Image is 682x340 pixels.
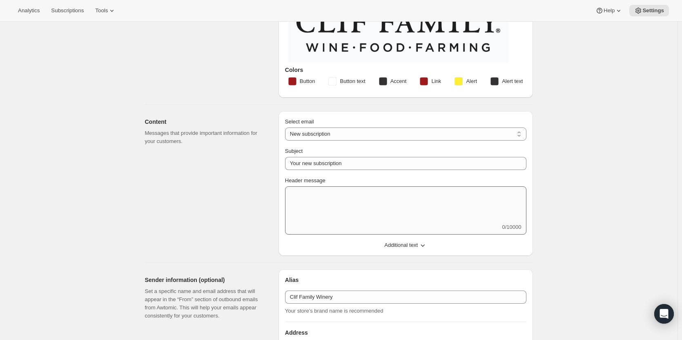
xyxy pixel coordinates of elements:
p: Messages that provide important information for your customers. [145,129,265,145]
p: Set a specific name and email address that will appear in the “From” section of outbound emails f... [145,287,265,320]
span: Analytics [18,7,40,14]
button: Settings [629,5,669,16]
span: Subject [285,148,303,154]
span: Header message [285,177,325,183]
span: Accent [390,77,407,85]
h3: Address [285,329,526,337]
button: Alert text [486,75,528,88]
span: Alert text [502,77,523,85]
span: Link [431,77,441,85]
button: Button [283,75,320,88]
span: Alert [466,77,477,85]
button: Help [591,5,628,16]
div: Open Intercom Messenger [654,304,674,324]
button: Button text [323,75,370,88]
button: Additional text [280,239,531,252]
h3: Alias [285,276,526,284]
span: Button text [340,77,365,85]
button: Analytics [13,5,45,16]
span: Tools [95,7,108,14]
button: Tools [90,5,121,16]
button: Subscriptions [46,5,89,16]
h2: Content [145,118,265,126]
span: Additional text [384,241,418,249]
span: Settings [642,7,664,14]
span: Select email [285,119,314,125]
span: Your store’s brand name is recommended [285,308,383,314]
span: Button [300,77,315,85]
button: Accent [374,75,412,88]
h2: Sender information (optional) [145,276,265,284]
span: Subscriptions [51,7,84,14]
button: Alert [450,75,482,88]
button: Link [415,75,446,88]
h3: Colors [285,66,526,74]
span: Help [604,7,615,14]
